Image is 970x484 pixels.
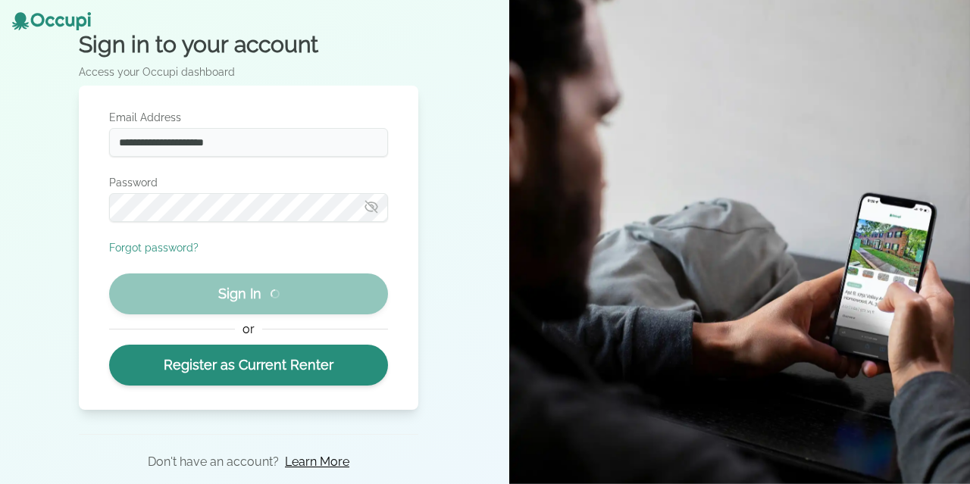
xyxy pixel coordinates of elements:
span: or [235,320,261,339]
p: Don't have an account? [148,453,279,471]
a: Register as Current Renter [109,345,388,386]
a: Learn More [285,453,349,471]
h2: Sign in to your account [79,31,418,58]
label: Password [109,175,388,190]
label: Email Address [109,110,388,125]
button: Forgot password? [109,240,199,255]
p: Access your Occupi dashboard [79,64,418,80]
